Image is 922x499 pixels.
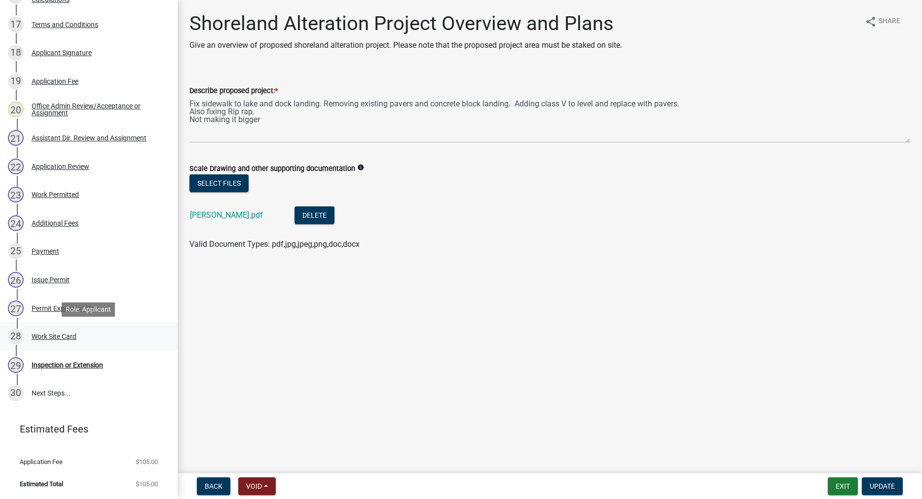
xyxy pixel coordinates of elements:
[8,73,24,89] div: 19
[870,482,895,490] span: Update
[8,215,24,231] div: 24
[828,477,858,495] button: Exit
[32,220,78,227] div: Additional Fees
[238,477,276,495] button: Void
[189,88,278,95] label: Describe proposed project:
[357,164,364,171] i: info
[8,45,24,61] div: 18
[136,459,158,465] span: $105.00
[189,39,622,51] p: Give an overview of proposed shoreland alteration project. Please note that the proposed project ...
[20,459,63,465] span: Application Fee
[189,166,355,172] label: Scale Drawing and other supporting documentation
[20,481,63,487] span: Estimated Total
[8,329,24,344] div: 28
[8,159,24,174] div: 22
[8,357,24,373] div: 29
[8,300,24,316] div: 27
[32,78,78,85] div: Application Fee
[32,276,70,283] div: Issue Permit
[32,248,59,255] div: Payment
[32,163,89,170] div: Application Review
[189,12,622,35] h1: Shoreland Alteration Project Overview and Plans
[246,482,262,490] span: Void
[32,102,162,116] div: Office Admin Review/Acceptance or Assignment
[32,21,98,28] div: Terms and Conditions
[32,305,100,312] div: Permit Expiration Date
[8,130,24,146] div: 21
[8,385,24,401] div: 30
[879,16,900,28] span: Share
[189,174,249,192] button: Select files
[136,481,158,487] span: $105.00
[295,206,334,224] button: Delete
[62,302,115,317] div: Role: Applicant
[8,187,24,202] div: 23
[862,477,903,495] button: Update
[8,17,24,33] div: 17
[8,101,24,117] div: 20
[32,362,103,368] div: Inspection or Extension
[32,134,147,141] div: Assistant Dir. Review and Assignment
[865,16,877,28] i: share
[32,333,76,340] div: Work Site Card
[205,482,222,490] span: Back
[197,477,230,495] button: Back
[8,272,24,288] div: 26
[8,243,24,259] div: 25
[8,419,162,439] a: Estimated Fees
[32,49,92,56] div: Applicant Signature
[295,211,334,221] wm-modal-confirm: Delete Document
[857,12,908,31] button: shareShare
[32,191,79,198] div: Work Permitted
[189,239,360,249] span: Valid Document Types: pdf,jpg,jpeg,png,doc,docx
[190,210,263,220] a: [PERSON_NAME].pdf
